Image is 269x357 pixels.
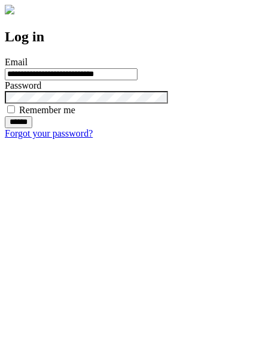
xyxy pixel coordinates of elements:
img: logo-4e3dc11c47720685a147b03b5a06dd966a58ff35d612b21f08c02c0306f2b779.png [5,5,14,14]
h2: Log in [5,29,264,45]
label: Email [5,57,27,67]
label: Password [5,80,41,90]
label: Remember me [19,105,75,115]
a: Forgot your password? [5,128,93,138]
